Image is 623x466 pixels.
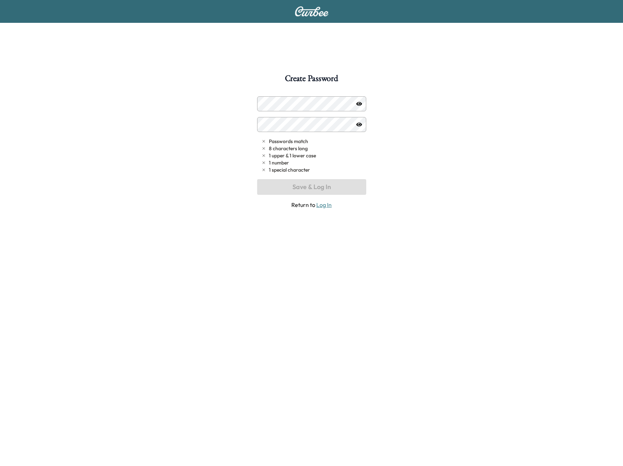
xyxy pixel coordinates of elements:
img: Curbee Logo [295,6,329,16]
span: 1 number [269,159,289,166]
span: 8 characters long [269,145,308,152]
span: Passwords match [269,138,308,145]
span: 1 upper & 1 lower case [269,152,316,159]
span: Return to [257,201,366,209]
span: 1 special character [269,166,310,173]
a: Log In [316,201,332,208]
h1: Create Password [285,74,338,86]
